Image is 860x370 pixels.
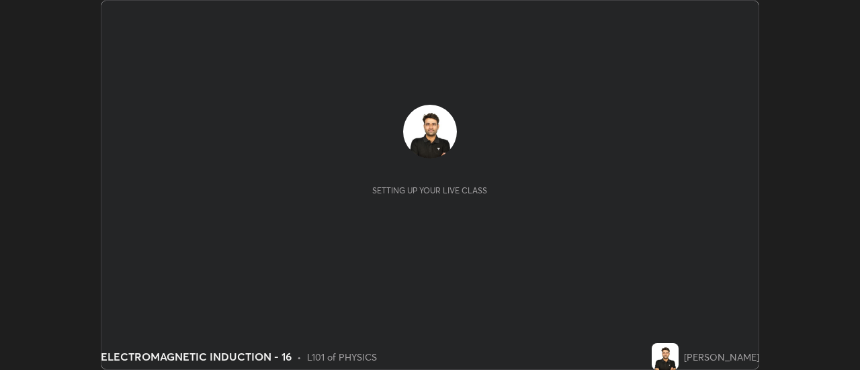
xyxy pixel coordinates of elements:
div: [PERSON_NAME] [684,350,759,364]
div: Setting up your live class [372,185,487,195]
div: • [297,350,302,364]
img: 8c2b5e3850e24d84bc5d8d412c91876c.jpg [403,105,457,158]
img: 8c2b5e3850e24d84bc5d8d412c91876c.jpg [652,343,679,370]
div: L101 of PHYSICS [307,350,377,364]
div: ELECTROMAGNETIC INDUCTION - 16 [101,349,292,365]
